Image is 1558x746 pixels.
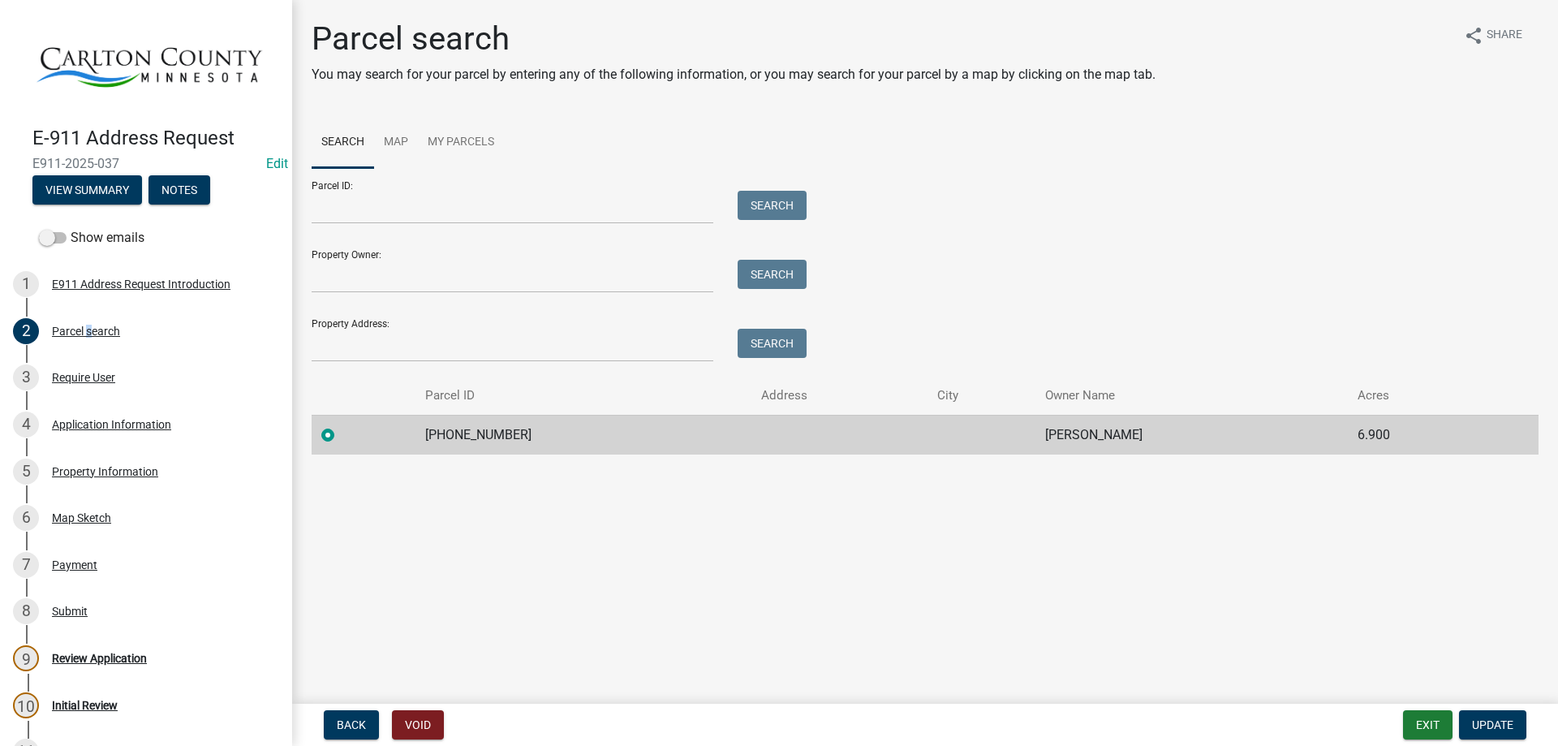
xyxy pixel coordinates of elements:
span: Update [1472,718,1513,731]
div: 8 [13,598,39,624]
td: [PHONE_NUMBER] [415,415,751,455]
wm-modal-confirm: Edit Application Number [266,156,288,171]
a: Search [312,117,374,169]
button: Notes [148,175,210,205]
div: Parcel search [52,326,120,337]
button: View Summary [32,175,142,205]
p: You may search for your parcel by entering any of the following information, or you may search fo... [312,65,1156,84]
td: 6.900 [1348,415,1487,455]
div: Property Information [52,466,158,477]
td: [PERSON_NAME] [1035,415,1348,455]
span: Share [1487,26,1522,45]
span: Back [337,718,366,731]
div: 7 [13,552,39,578]
div: Application Information [52,419,171,430]
div: 10 [13,692,39,718]
a: Edit [266,156,288,171]
div: Submit [52,606,88,617]
div: 6 [13,505,39,531]
div: 5 [13,459,39,485]
i: share [1464,26,1483,45]
button: Search [738,191,807,220]
div: Initial Review [52,700,118,711]
div: 4 [13,412,39,438]
div: Review Application [52,653,147,664]
th: Address [751,377,927,415]
button: Update [1459,710,1526,740]
div: Map Sketch [52,512,111,524]
th: Owner Name [1035,377,1348,415]
wm-modal-confirm: Notes [148,185,210,198]
button: Exit [1403,710,1453,740]
button: Search [738,260,807,289]
h4: E-911 Address Request [32,127,279,150]
th: City [927,377,1036,415]
h1: Parcel search [312,19,1156,58]
button: Search [738,329,807,358]
div: 3 [13,364,39,390]
th: Acres [1348,377,1487,415]
label: Show emails [39,228,144,248]
div: Payment [52,559,97,571]
button: shareShare [1451,19,1535,51]
img: Carlton County, Minnesota [32,17,266,110]
div: E911 Address Request Introduction [52,278,230,290]
a: My Parcels [418,117,504,169]
wm-modal-confirm: Summary [32,185,142,198]
div: 2 [13,318,39,344]
div: 9 [13,645,39,671]
th: Parcel ID [415,377,751,415]
a: Map [374,117,418,169]
div: Require User [52,372,115,383]
button: Void [392,710,444,740]
span: E911-2025-037 [32,156,260,171]
button: Back [324,710,379,740]
div: 1 [13,271,39,297]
